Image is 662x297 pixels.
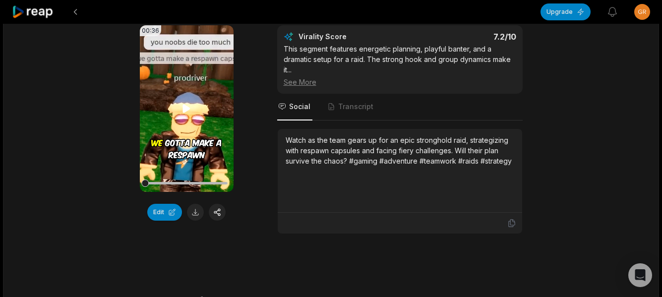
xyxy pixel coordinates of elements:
video: Your browser does not support mp4 format. [140,25,234,192]
div: Watch as the team gears up for an epic stronghold raid, strategizing with respawn capsules and fa... [286,135,514,166]
button: Upgrade [541,3,591,20]
div: See More [284,77,516,87]
nav: Tabs [277,94,523,120]
div: Open Intercom Messenger [628,263,652,287]
div: Virality Score [299,32,405,42]
div: 7.2 /10 [410,32,516,42]
span: Social [289,102,310,112]
span: Transcript [338,102,373,112]
button: Edit [147,204,182,221]
div: This segment features energetic planning, playful banter, and a dramatic setup for a raid. The st... [284,44,516,87]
